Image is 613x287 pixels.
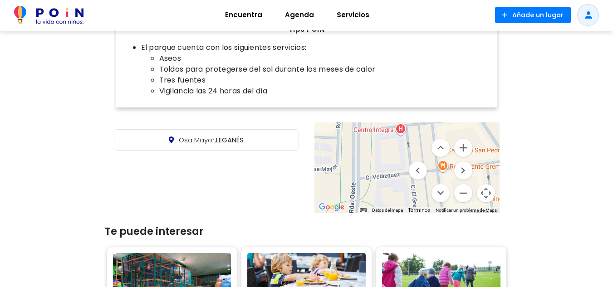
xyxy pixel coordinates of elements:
[179,135,216,145] span: Osa Mayor,
[274,4,325,26] a: Agenda
[454,161,472,180] button: Mover a la derecha
[179,135,244,145] span: LEGANÉS
[333,8,373,22] span: Servicios
[432,184,450,202] button: Mover abajo
[372,207,403,214] button: Datos del mapa
[159,86,490,97] li: Vigilancia las 24 horas del día
[214,4,274,26] a: Encuentra
[281,8,318,22] span: Agenda
[325,4,381,26] a: Servicios
[409,161,427,180] button: Mover a la izquierda
[159,64,490,75] li: Toldos para protegerse del sol durante los meses de calor
[159,53,490,64] li: Aseos
[408,207,430,214] a: Términos (se abre en una nueva pestaña)
[141,42,490,97] li: El parque cuenta con los siguientes servicios:
[105,226,509,238] h3: Te puede interesar
[432,139,450,157] button: Mover arriba
[495,7,571,23] button: Añade un lugar
[454,139,472,157] button: Ampliar
[221,8,266,22] span: Encuentra
[317,201,347,213] img: Google
[360,207,366,214] button: Combinaciones de teclas
[454,184,472,202] button: Reducir
[477,184,495,202] button: Controles de visualización del mapa
[436,208,497,213] a: Notificar un problema de Maps
[159,75,490,86] li: Tres fuentes
[317,201,347,213] a: Abre esta zona en Google Maps (se abre en una nueva ventana)
[14,6,83,24] img: POiN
